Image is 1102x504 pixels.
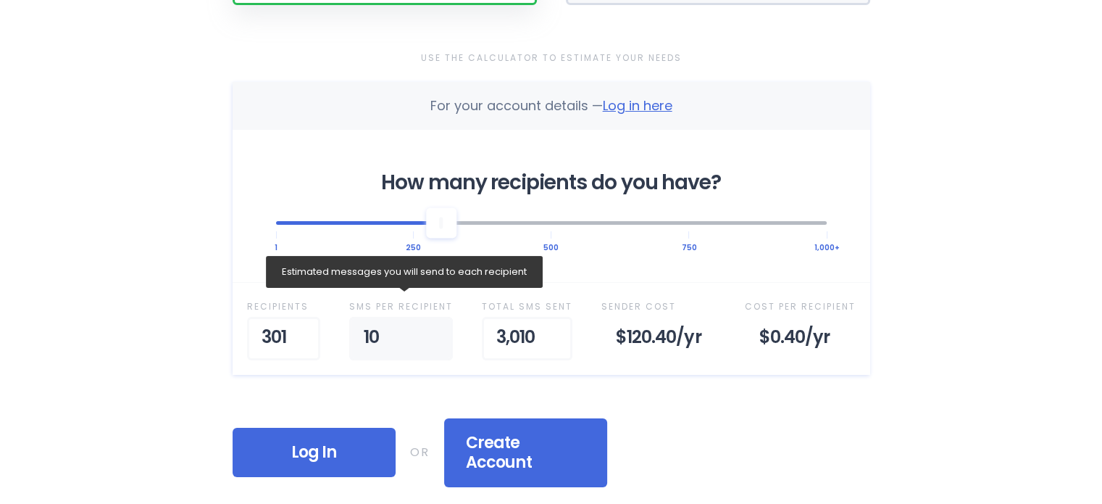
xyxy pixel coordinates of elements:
span: Create Account [466,433,585,473]
div: 10 [349,317,453,360]
div: Log In [233,428,396,477]
div: Cost Per Recipient [745,297,856,316]
div: 301 [247,317,320,360]
div: Sender Cost [601,297,716,316]
div: Recipient s [247,297,320,316]
div: 3,010 [482,317,572,360]
div: Use the Calculator to Estimate Your Needs [233,49,870,67]
span: Log in here [603,96,672,115]
div: How many recipients do you have? [276,173,827,192]
div: Create Account [444,418,607,487]
div: SMS per Recipient [349,297,453,316]
span: Log In [254,442,374,463]
div: For your account details — [430,96,672,115]
div: OR [410,443,430,462]
div: $120.40 /yr [601,317,716,360]
div: $0.40 /yr [745,317,856,360]
div: Total SMS Sent [482,297,572,316]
